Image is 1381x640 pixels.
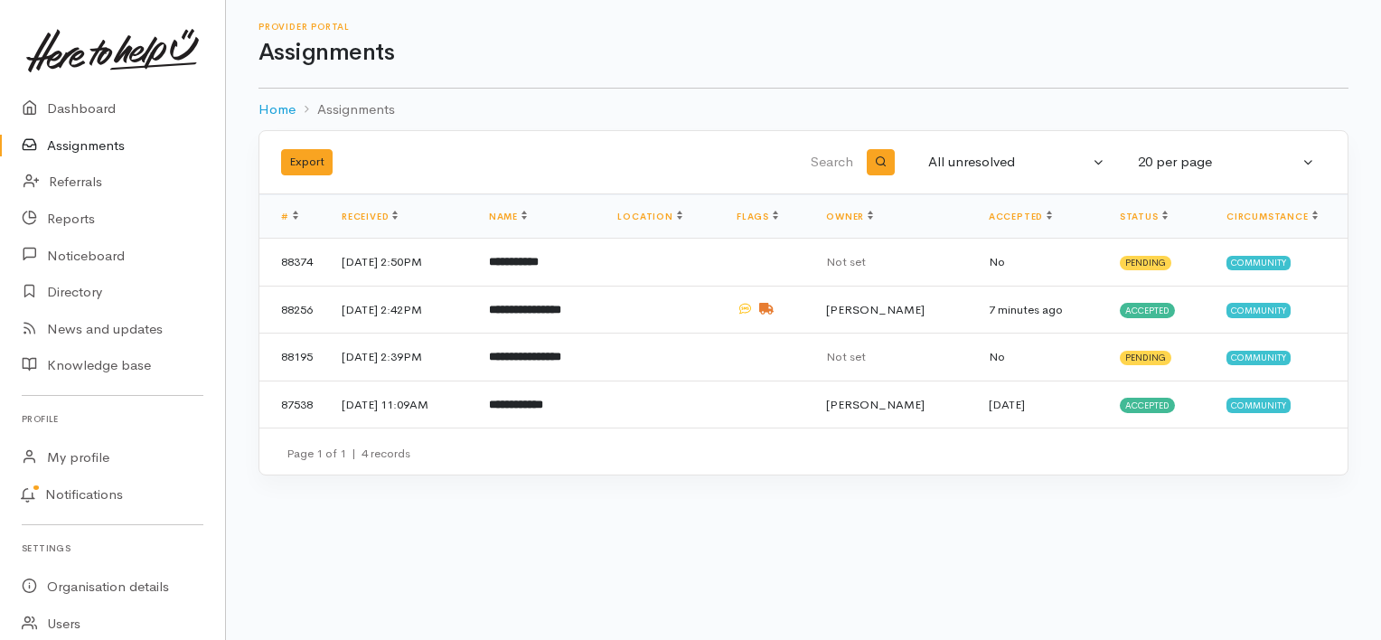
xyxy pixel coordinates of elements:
small: Page 1 of 1 4 records [287,446,410,461]
span: No [989,349,1005,364]
td: [DATE] 2:50PM [327,239,474,287]
span: Pending [1120,351,1171,365]
span: Accepted [1120,398,1175,412]
span: [PERSON_NAME] [826,302,925,317]
div: All unresolved [928,152,1089,173]
td: [DATE] 2:39PM [327,334,474,381]
td: 88256 [259,286,327,334]
a: Owner [826,211,873,222]
a: Name [489,211,527,222]
button: 20 per page [1127,145,1326,180]
a: Accepted [989,211,1052,222]
h6: Profile [22,407,203,431]
button: Export [281,149,333,175]
button: All unresolved [917,145,1116,180]
span: | [352,446,356,461]
td: 87538 [259,381,327,428]
h6: Provider Portal [258,22,1348,32]
input: Search [599,141,857,184]
span: Not set [826,349,866,364]
span: Community [1226,256,1291,270]
a: Home [258,99,296,120]
td: [DATE] 2:42PM [327,286,474,334]
span: Community [1226,398,1291,412]
time: [DATE] [989,397,1025,412]
span: No [989,254,1005,269]
h1: Assignments [258,40,1348,66]
h6: Settings [22,536,203,560]
a: Location [617,211,681,222]
a: Received [342,211,398,222]
span: Pending [1120,256,1171,270]
span: Accepted [1120,303,1175,317]
td: 88374 [259,239,327,287]
a: Flags [737,211,778,222]
td: 88195 [259,334,327,381]
span: [PERSON_NAME] [826,397,925,412]
li: Assignments [296,99,395,120]
span: Not set [826,254,866,269]
a: Status [1120,211,1168,222]
nav: breadcrumb [258,89,1348,131]
span: Community [1226,351,1291,365]
time: 7 minutes ago [989,302,1063,317]
a: Circumstance [1226,211,1318,222]
span: Community [1226,303,1291,317]
div: 20 per page [1138,152,1299,173]
td: [DATE] 11:09AM [327,381,474,428]
a: # [281,211,298,222]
